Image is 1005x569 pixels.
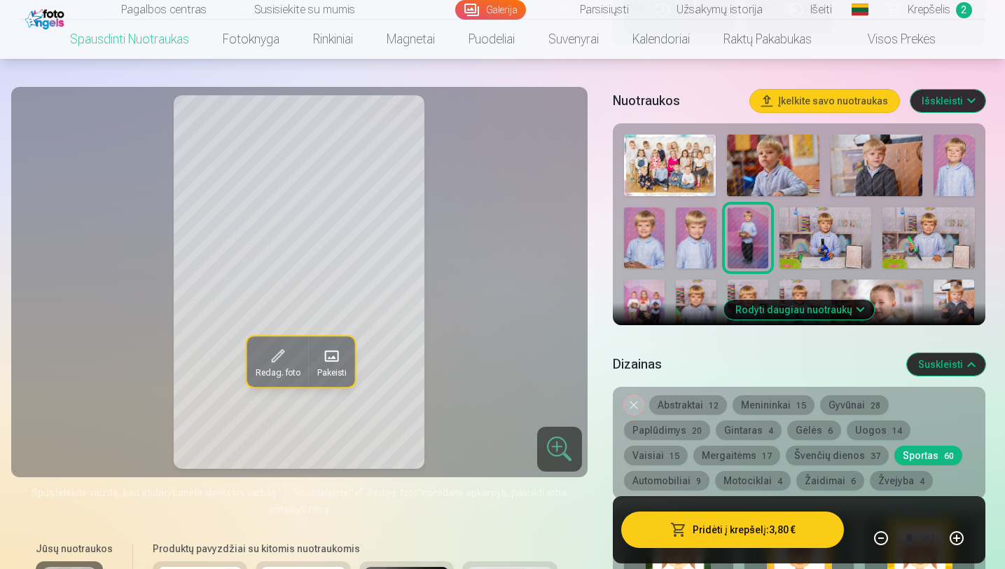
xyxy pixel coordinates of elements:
button: Žvejyba4 [870,471,933,491]
h5: Kiekis [904,505,934,521]
h6: Produktų pavyzdžiai su kitomis nuotraukomis [147,542,563,556]
span: " [418,487,422,498]
span: 6 [828,426,833,436]
a: Spausdinti nuotraukas [53,20,206,59]
button: Gintaras4 [716,420,782,440]
span: Redag. foto [368,487,418,498]
a: Kalendoriai [616,20,707,59]
button: Išskleisti [910,90,985,112]
span: 20 [692,426,702,436]
button: Motociklai4 [715,471,791,491]
button: Rodyti daugiau nuotraukų [724,300,875,320]
span: 28 [871,401,880,411]
a: Magnetai [370,20,452,59]
span: 14 [892,426,902,436]
h5: Dizainas [613,355,896,374]
span: 12 [709,401,719,411]
span: " [349,487,354,498]
span: 6 [851,477,856,486]
a: Raktų pakabukas [707,20,829,59]
span: Krepšelis [908,1,950,18]
button: Sportas60 [894,446,962,465]
span: 2 [956,2,972,18]
span: Pakeisti [317,367,346,378]
span: 17 [762,451,772,461]
div: vnt. [920,521,937,555]
span: 4 [777,477,782,486]
button: Pakeisti [308,336,354,387]
a: Visos prekės [829,20,952,59]
span: 4 [768,426,773,436]
button: Automobiliai9 [624,471,709,491]
a: Rinkiniai [296,20,370,59]
button: Švenčių dienos37 [786,446,889,465]
button: Uogos14 [847,420,910,440]
span: 4 [920,477,924,486]
button: Paplūdimys20 [624,420,710,440]
button: Gyvūnai28 [820,395,889,415]
button: Redag. foto [247,336,308,387]
img: /fa2 [25,6,68,29]
button: Suskleisti [907,353,985,376]
button: Pridėti į krepšelį:3,80 € [621,512,845,548]
button: Mergaitėms17 [693,446,780,465]
span: Spustelėkite [293,487,349,498]
span: Spustelėkite vaizdą, kad atidarytumėte išplėstinį vaizdą [32,486,276,500]
a: Fotoknyga [206,20,296,59]
h5: Nuotraukos [613,91,740,111]
span: 60 [944,451,954,461]
span: Redag. foto [255,367,300,378]
button: Įkelkite savo nuotraukas [750,90,899,112]
button: Žaidimai6 [796,471,864,491]
span: 9 [696,477,701,486]
h6: Jūsų nuotraukos [36,542,113,556]
span: norėdami apkarpyti, pasukti arba pritaikyti filtrą [269,487,567,515]
span: 15 [796,401,806,411]
button: Abstraktai12 [649,395,727,415]
button: Vaisiai15 [624,446,688,465]
a: Suvenyrai [532,20,616,59]
button: Gėlės6 [787,420,841,440]
a: Puodeliai [452,20,532,59]
span: 37 [871,451,880,461]
span: 15 [670,451,679,461]
button: Menininkai15 [733,395,815,415]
